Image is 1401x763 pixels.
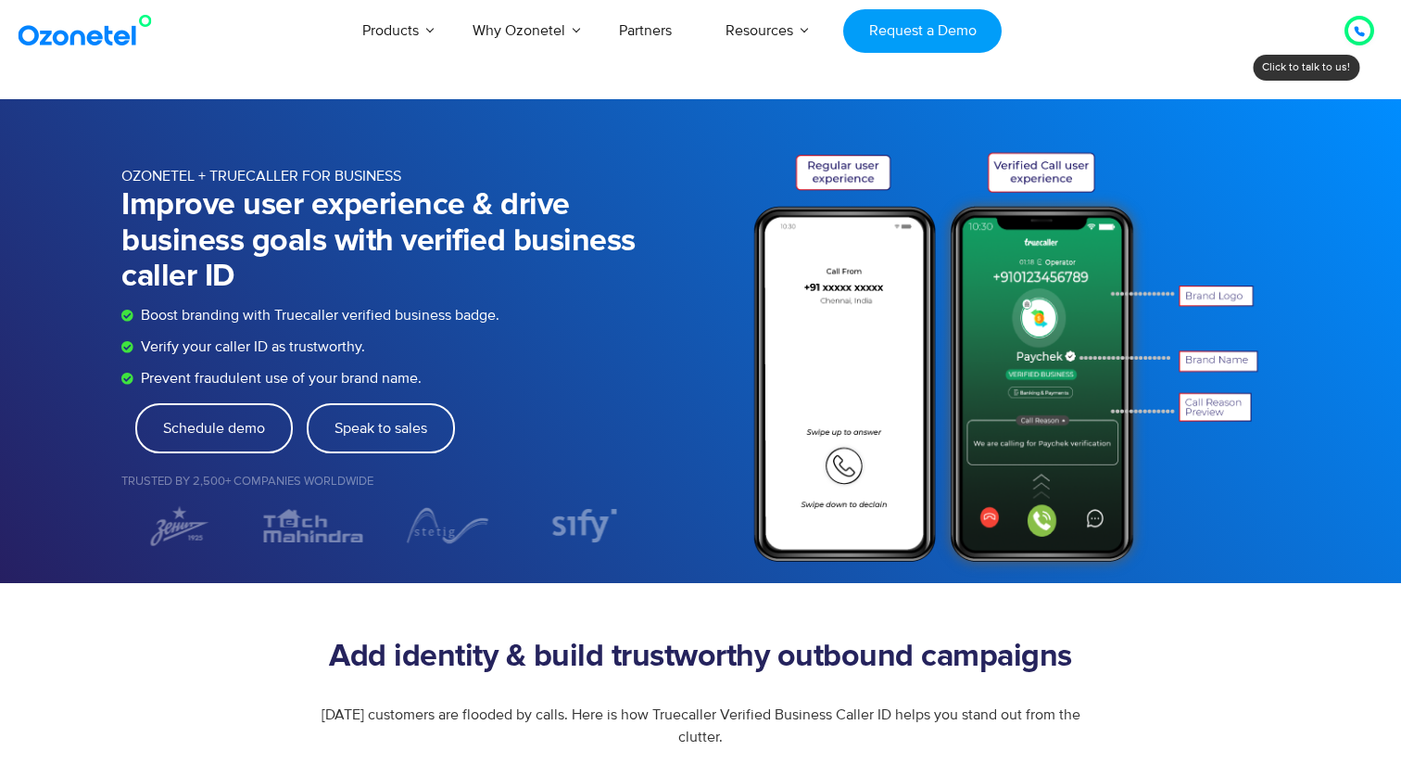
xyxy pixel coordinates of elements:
[334,421,427,436] span: Speak to sales
[121,165,638,187] p: OZONETEL + TRUECALLER FOR BUSINESS
[256,504,372,547] div: 2 / 7
[121,504,638,547] div: Image Carousel
[136,336,365,358] span: Verify your caller ID as trustworthy.
[121,504,237,547] img: ZENIT
[121,476,638,488] h5: Trusted by 2,500+ Companies Worldwide
[131,639,1270,676] h2: Add identity & build trustworthy outbound campaigns
[524,504,639,547] img: Sify
[389,504,505,547] img: Stetig
[389,504,505,547] div: 3 / 7
[322,706,1080,746] span: [DATE] customers are flooded by calls. Here is how Truecaller Verified Business Caller ID helps y...
[121,187,638,296] h1: Improve user experience & drive business goals with verified business caller ID
[307,403,455,453] a: Speak to sales
[843,9,1002,53] a: Request a Demo
[256,504,372,547] img: TechMahindra
[135,403,293,453] a: Schedule demo
[163,421,265,436] span: Schedule demo
[136,304,499,326] span: Boost branding with Truecaller verified business badge.
[136,367,422,389] span: Prevent fraudulent use of your brand name.
[121,504,237,547] div: 1 / 7
[524,504,639,547] div: 4 / 7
